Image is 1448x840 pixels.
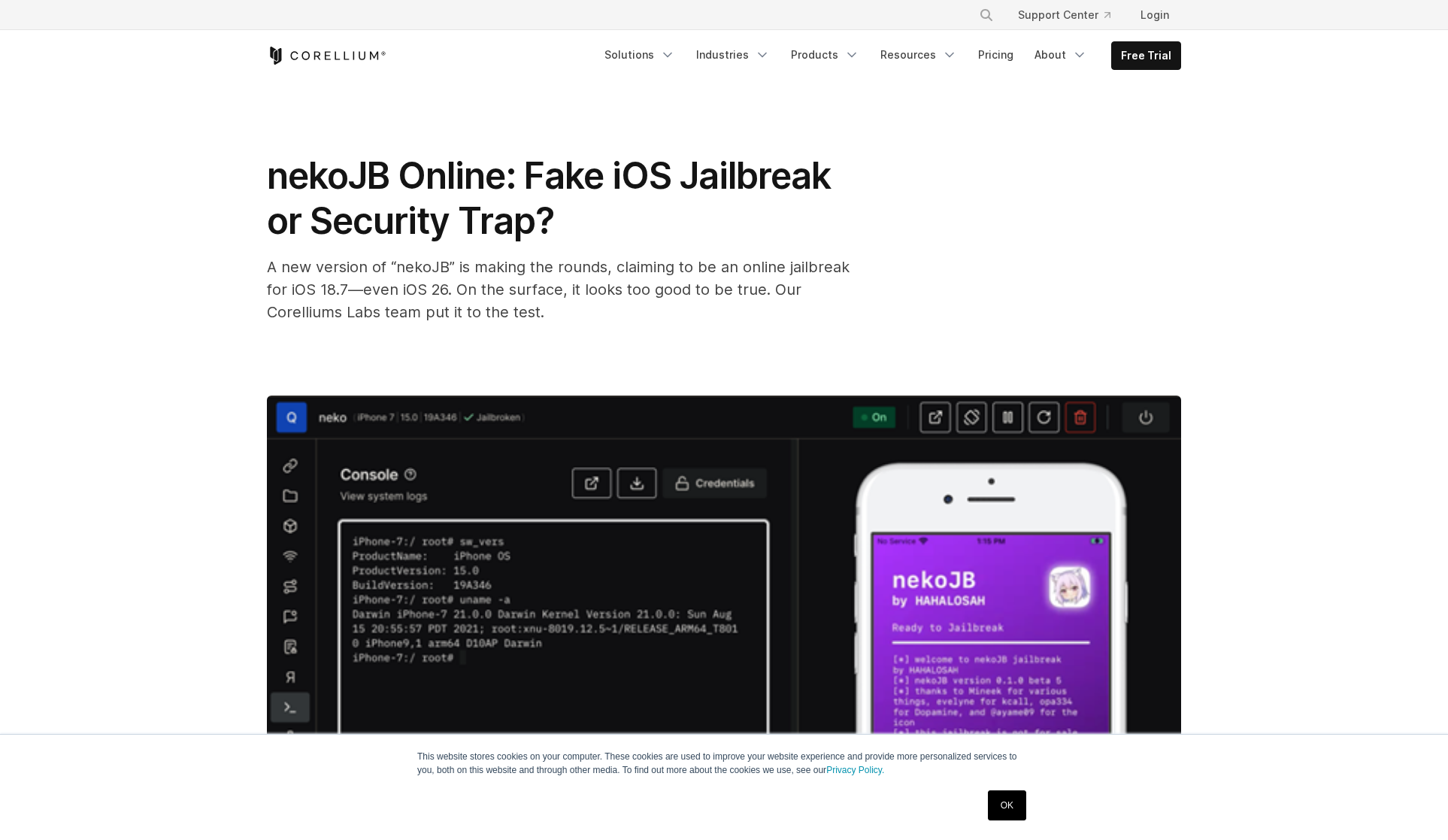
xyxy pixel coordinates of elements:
a: Privacy Policy. [826,765,884,775]
a: Corellium Home [267,47,386,65]
div: Navigation Menu [595,41,1181,70]
span: A new version of “nekoJB” is making the rounds, claiming to be an online jailbreak for iOS 18.7—e... [267,258,850,321]
a: Pricing [969,41,1022,68]
a: About [1025,41,1096,68]
a: Products [782,41,868,68]
a: OK [988,790,1026,820]
a: Login [1128,2,1181,29]
span: nekoJB Online: Fake iOS Jailbreak or Security Trap? [267,153,831,243]
a: Solutions [595,41,684,68]
a: Resources [871,41,966,68]
a: Industries [687,41,779,68]
a: Support Center [1006,2,1122,29]
div: Navigation Menu [961,2,1181,29]
p: This website stores cookies on your computer. These cookies are used to improve your website expe... [417,750,1031,777]
a: Free Trial [1112,42,1180,69]
button: Search [973,2,1000,29]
